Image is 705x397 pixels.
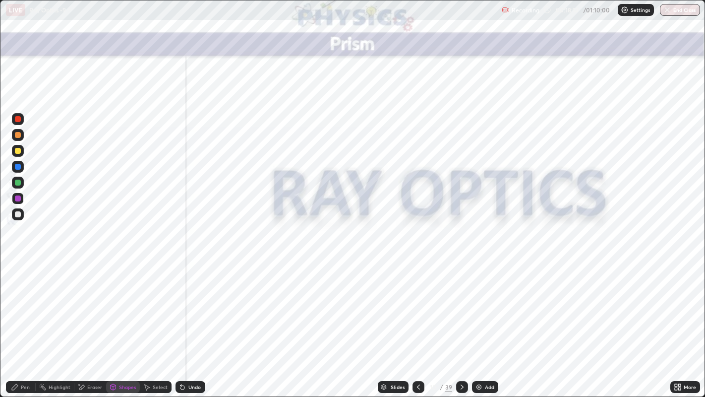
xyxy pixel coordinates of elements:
[512,6,539,14] p: Recording
[660,4,700,16] button: End Class
[153,385,168,390] div: Select
[621,6,629,14] img: class-settings-icons
[119,385,136,390] div: Shapes
[663,6,671,14] img: end-class-cross
[502,6,510,14] img: recording.375f2c34.svg
[445,383,452,392] div: 39
[485,385,494,390] div: Add
[9,6,22,14] p: LIVE
[87,385,102,390] div: Eraser
[631,7,650,12] p: Settings
[475,383,483,391] img: add-slide-button
[49,385,70,390] div: Highlight
[29,6,66,14] p: Ray Optics -9
[21,385,30,390] div: Pen
[440,384,443,390] div: /
[428,384,438,390] div: 10
[684,385,696,390] div: More
[188,385,201,390] div: Undo
[391,385,405,390] div: Slides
